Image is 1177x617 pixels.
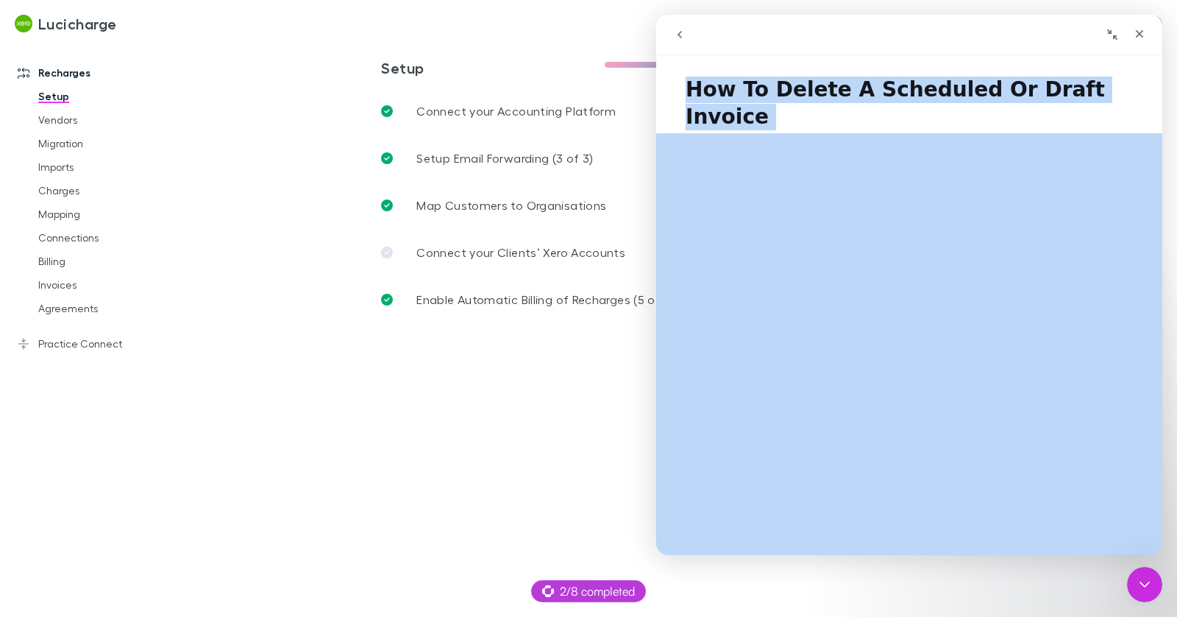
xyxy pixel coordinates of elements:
a: Agreements [24,297,183,320]
a: Connections [24,226,183,250]
p: Map Customers to Organisations [416,197,606,214]
a: Charges [24,179,183,202]
a: Migration [24,132,183,155]
a: Billing [24,250,183,273]
iframe: Intercom live chat [656,15,1162,555]
a: Connect your Accounting Platform [369,88,840,135]
div: Setup Email Forwarding (3 of 3) [369,135,840,182]
a: Practice Connect [3,332,183,356]
a: Connect your Clients’ Xero Accounts [369,229,840,276]
h3: Lucicharge [38,15,117,32]
div: Enable Automatic Billing of Recharges (5 of 5) [369,276,840,323]
a: Mapping [24,202,183,226]
a: Invoices [24,273,183,297]
iframe: Intercom live chat [1127,567,1162,602]
p: Setup Email Forwarding (3 of 3) [416,149,593,167]
p: Enable Automatic Billing of Recharges (5 of 5) [416,291,675,308]
img: Lucicharge's Logo [15,15,32,32]
a: Lucicharge [6,6,126,41]
a: Vendors [24,108,183,132]
a: Imports [24,155,183,179]
h3: Setup [381,59,605,77]
a: Setup [24,85,183,108]
p: Connect your Clients’ Xero Accounts [416,244,625,261]
a: Map Customers to Organisations [369,182,840,229]
a: Recharges [3,61,183,85]
p: Connect your Accounting Platform [416,102,616,120]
